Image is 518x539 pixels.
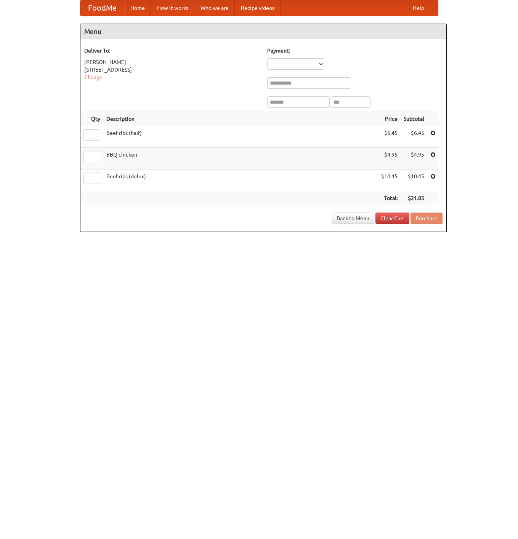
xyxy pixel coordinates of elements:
[411,213,443,224] button: Purchase
[103,112,378,126] th: Description
[194,0,235,16] a: Who we are
[84,58,260,66] div: [PERSON_NAME]
[378,170,401,191] td: $10.45
[375,213,409,224] a: Clear Cart
[80,24,446,39] h4: Menu
[103,148,378,170] td: BBQ chicken
[401,148,427,170] td: $4.95
[267,47,443,54] h5: Payment:
[151,0,194,16] a: How it works
[332,213,374,224] a: Back to Menu
[80,0,124,16] a: FoodMe
[378,148,401,170] td: $4.95
[378,112,401,126] th: Price
[84,47,260,54] h5: Deliver To:
[124,0,151,16] a: Home
[407,0,430,16] a: Help
[235,0,281,16] a: Recipe videos
[378,191,401,205] th: Total:
[103,170,378,191] td: Beef ribs (delux)
[401,170,427,191] td: $10.45
[401,126,427,148] td: $6.45
[84,66,260,74] div: [STREET_ADDRESS]
[401,112,427,126] th: Subtotal
[401,191,427,205] th: $21.85
[80,112,103,126] th: Qty
[378,126,401,148] td: $6.45
[103,126,378,148] td: Beef ribs (half)
[84,74,103,80] a: Change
